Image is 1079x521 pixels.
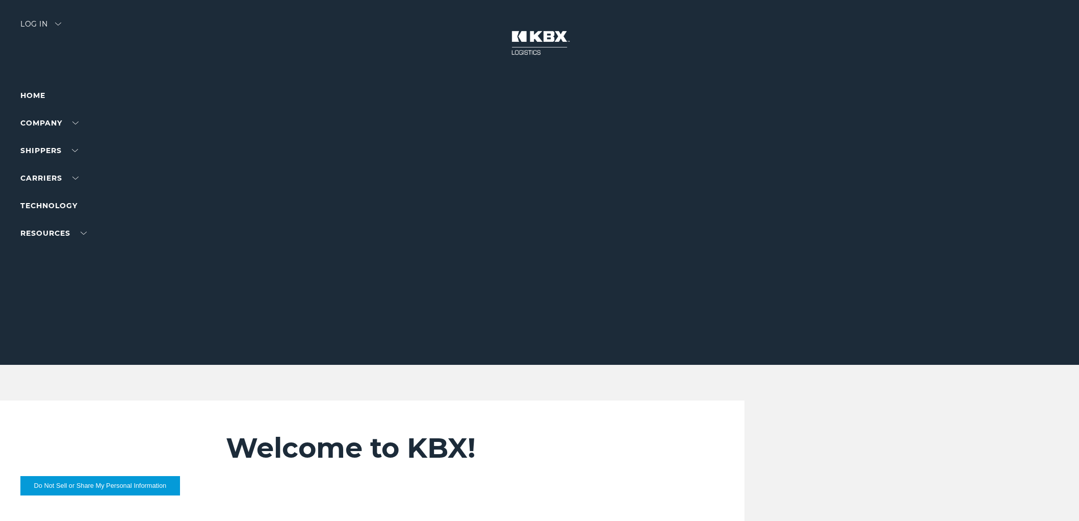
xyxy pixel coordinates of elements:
[20,229,87,238] a: RESOURCES
[20,20,61,35] div: Log in
[20,173,79,183] a: Carriers
[20,91,45,100] a: Home
[20,118,79,128] a: Company
[501,20,578,65] img: kbx logo
[20,146,78,155] a: SHIPPERS
[20,201,78,210] a: Technology
[226,431,711,465] h2: Welcome to KBX!
[55,22,61,26] img: arrow
[20,476,180,495] button: Do Not Sell or Share My Personal Information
